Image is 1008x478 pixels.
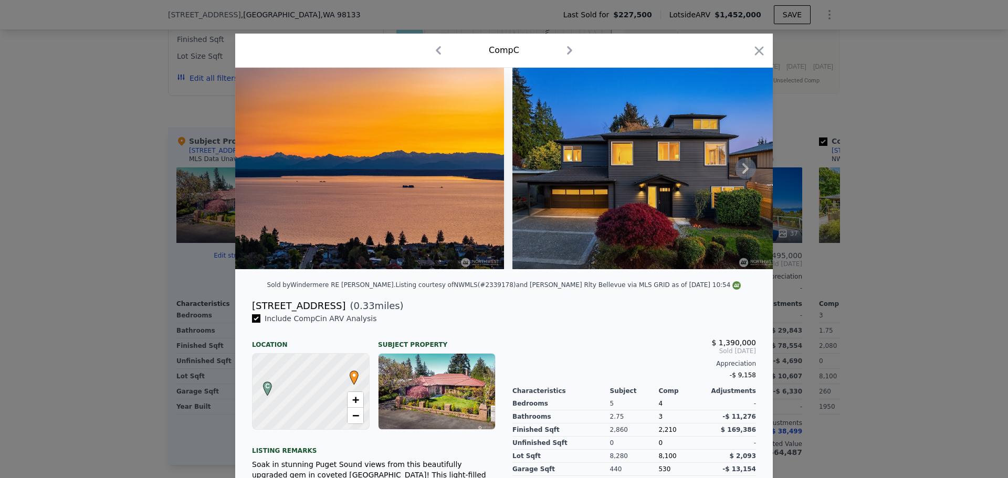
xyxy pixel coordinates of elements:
span: 0.33 [354,300,375,311]
div: Characteristics [512,387,610,395]
div: 2,860 [610,423,659,437]
span: 0 [658,439,663,447]
a: Zoom out [348,408,363,423]
span: -$ 13,154 [722,465,756,473]
div: Adjustments [707,387,756,395]
div: - [707,437,756,450]
div: Appreciation [512,359,756,368]
div: 3 [658,410,707,423]
div: Subject Property [378,332,496,349]
span: − [352,409,359,422]
div: Comp [658,387,707,395]
div: 0 [610,437,659,450]
img: NWMLS Logo [732,281,741,290]
div: Sold by Windermere RE [PERSON_NAME] . [267,281,396,289]
div: Bathrooms [512,410,610,423]
div: Unfinished Sqft [512,437,610,450]
span: -$ 9,158 [730,371,756,379]
span: Include Comp C in ARV Analysis [260,314,381,323]
span: ( miles) [345,299,403,313]
span: • [347,367,361,383]
span: 4 [658,400,663,407]
div: Garage Sqft [512,463,610,476]
img: Property Img [235,68,504,269]
div: 440 [610,463,659,476]
div: Listing remarks [252,438,496,455]
div: Bedrooms [512,397,610,410]
div: Lot Sqft [512,450,610,463]
div: • [347,370,353,377]
a: Zoom in [348,392,363,408]
div: Listing courtesy of NWMLS (#2339178) and [PERSON_NAME] Rlty Bellevue via MLS GRID as of [DATE] 10:54 [396,281,741,289]
div: C [260,381,267,388]
div: Subject [610,387,659,395]
span: 8,100 [658,452,676,460]
span: $ 1,390,000 [711,338,756,347]
span: -$ 11,276 [722,413,756,420]
img: Property Img [512,68,782,269]
div: Location [252,332,370,349]
span: Sold [DATE] [512,347,756,355]
span: + [352,393,359,406]
span: $ 2,093 [730,452,756,460]
span: 530 [658,465,670,473]
div: [STREET_ADDRESS] [252,299,345,313]
span: 2,210 [658,426,676,433]
div: Finished Sqft [512,423,610,437]
div: Comp C [489,44,519,57]
div: 8,280 [610,450,659,463]
div: - [707,397,756,410]
span: $ 169,386 [721,426,756,433]
span: C [260,381,275,391]
div: 2.75 [610,410,659,423]
div: 5 [610,397,659,410]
